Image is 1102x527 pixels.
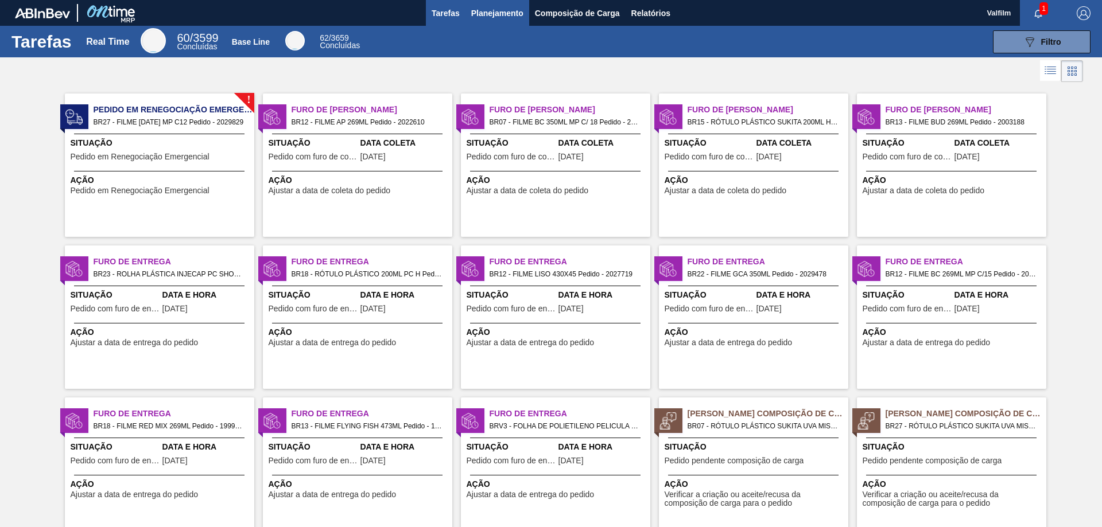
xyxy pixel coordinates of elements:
span: Pedido com furo de entrega [269,305,358,313]
span: Situação [665,441,845,453]
span: Furo de Entrega [490,408,650,420]
span: 23/09/2025 [756,153,782,161]
span: Pedido com furo de entrega [467,305,556,313]
span: BR22 - FILME GCA 350ML Pedido - 2029478 [688,268,839,280]
span: 23/09/2025, [954,305,980,313]
span: Ajustar a data de entrega do pedido [269,338,397,347]
span: Data e Hora [954,289,1043,301]
span: 23/09/2025, [558,305,584,313]
span: Data e Hora [558,441,647,453]
span: 62 [320,33,329,42]
div: Real Time [177,33,218,50]
span: Furo de Entrega [688,256,848,268]
span: Verificar a criação ou aceite/recusa da composição de carga para o pedido [665,490,845,508]
div: Visão em Lista [1040,60,1061,82]
span: 60 [177,32,189,44]
span: Ação [71,326,251,338]
span: Pedido com furo de entrega [863,305,952,313]
span: Situação [269,441,358,453]
span: Ajustar a data de entrega do pedido [665,338,793,347]
img: status [263,108,281,126]
span: Ação [665,174,845,186]
span: BR13 - FILME FLYING FISH 473ML Pedido - 1972005 [292,420,443,432]
span: Filtro [1041,37,1061,46]
img: status [461,108,479,126]
img: status [65,108,83,126]
span: Situação [71,137,251,149]
span: Data e Hora [360,441,449,453]
span: Ação [467,326,647,338]
span: Pedido em Renegociação Emergencial [71,153,209,161]
span: 23/09/2025, [162,456,188,465]
span: Data e Hora [558,289,647,301]
span: 22/07/2025, [360,456,386,465]
span: Ajustar a data de coleta do pedido [863,186,985,195]
img: status [65,412,83,430]
span: / 3599 [177,32,218,44]
span: 22/09/2025, [756,305,782,313]
span: Pedido em Renegociação Emergencial [71,186,209,195]
img: status [461,260,479,278]
span: Tarefas [432,6,460,20]
span: BR18 - FILME RED MIX 269ML Pedido - 1999661 [94,420,245,432]
span: Situação [269,289,358,301]
span: Pedido Aguardando Composição de Carga [886,408,1046,420]
span: Furo de Entrega [886,256,1046,268]
span: Ação [863,326,1043,338]
span: 19/09/2025, [360,305,386,313]
span: Ajustar a data de entrega do pedido [71,338,199,347]
span: Ação [665,478,845,490]
span: Furo de Entrega [94,408,254,420]
img: status [659,412,677,430]
span: Ação [71,478,251,490]
span: 22/09/2025 [558,153,584,161]
span: Ajustar a data de entrega do pedido [863,338,991,347]
span: Ação [269,478,449,490]
span: Ajustar a data de entrega do pedido [269,490,397,499]
span: Pedido com furo de coleta [467,153,556,161]
span: Furo de Entrega [292,408,452,420]
span: Pedido com furo de entrega [71,305,160,313]
span: ! [247,96,250,104]
span: Data e Hora [162,441,251,453]
span: Ajustar a data de entrega do pedido [467,490,595,499]
span: BR15 - RÓTULO PLÁSTICO SUKITA 200ML H Pedido - 2002403 [688,116,839,128]
span: BR07 - FILME BC 350ML MP C/ 18 Pedido - 2034394 [490,116,641,128]
img: status [659,260,677,278]
span: 19/09/2025, [558,456,584,465]
span: Situação [665,137,754,149]
span: Furo de Entrega [490,256,650,268]
span: BR23 - ROLHA PLÁSTICA INJECAP PC SHORT Pedido - 2013903 [94,268,245,280]
span: BR13 - FILME BUD 269ML Pedido - 2003188 [886,116,1037,128]
div: Real Time [141,28,166,53]
span: Ação [467,174,647,186]
div: Real Time [86,37,129,47]
div: Base Line [232,37,270,46]
span: Ação [269,174,449,186]
div: Base Line [320,34,360,49]
span: Data Coleta [360,137,449,149]
span: Ação [467,478,647,490]
span: BRV3 - FOLHA DE POLIETILENO PELICULA POLIETILEN Pedido - 2031793 [490,420,641,432]
span: Situação [863,137,952,149]
button: Notificações [1020,5,1057,21]
span: Pedido pendente composição de carga [665,456,804,465]
span: Pedido com furo de coleta [863,153,952,161]
span: Data Coleta [954,137,1043,149]
span: Data e Hora [162,289,251,301]
img: status [857,260,875,278]
span: Pedido com furo de coleta [665,153,754,161]
span: Furo de Coleta [886,104,1046,116]
span: Data Coleta [756,137,845,149]
button: Filtro [993,30,1091,53]
img: status [65,260,83,278]
span: Furo de Coleta [292,104,452,116]
span: Pedido Aguardando Composição de Carga [688,408,848,420]
span: Furo de Entrega [292,256,452,268]
span: Pedido com furo de entrega [467,456,556,465]
span: Verificar a criação ou aceite/recusa da composição de carga para o pedido [863,490,1043,508]
span: Furo de Coleta [688,104,848,116]
span: BR27 - RÓTULO PLÁSTICO SUKITA UVA MISTA 200ML H Pedido - 2029811 [886,420,1037,432]
span: Situação [665,289,754,301]
span: 07/09/2025 [954,153,980,161]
